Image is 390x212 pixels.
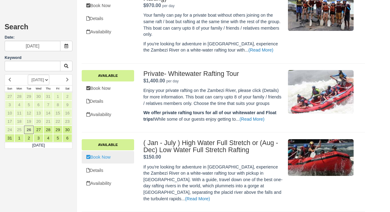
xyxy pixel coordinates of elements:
[63,85,72,92] th: Sat
[143,154,161,160] strong: Price: $150
[240,117,265,122] a: (Read More)
[5,126,14,134] a: 24
[43,134,53,142] a: 4
[82,26,134,38] a: Availability
[14,101,24,109] a: 4
[63,101,72,109] a: 9
[143,110,277,122] strong: We offer private rafting tours for all of our whitewater and Float trips!
[24,134,34,142] a: 2
[5,109,14,117] a: 10
[82,70,134,81] a: Available
[143,41,283,53] p: If you're looking for adventure in [GEOGRAPHIC_DATA], experience the Zambezi River on a white-wat...
[166,79,179,83] em: per day
[63,92,72,101] a: 2
[5,92,14,101] a: 27
[53,85,63,92] th: Fri
[34,126,43,134] a: 27
[143,139,283,154] h2: ( Jan - July ) High Water Full Stretch or (Aug - Dec) Low Water Full Stretch Rafting
[63,126,72,134] a: 30
[53,134,63,142] a: 5
[14,134,24,142] a: 1
[82,177,134,190] a: Availability
[5,117,14,126] a: 17
[82,164,134,177] a: Details
[63,117,72,126] a: 23
[143,164,283,202] p: If you're looking for adventure in [GEOGRAPHIC_DATA], experience the Zambezi River on a white-wat...
[5,55,22,60] label: Keyword
[43,92,53,101] a: 31
[82,12,134,25] a: Details
[14,109,24,117] a: 11
[5,85,14,92] th: Sun
[185,196,210,201] a: (Read More)
[24,85,34,92] th: Tue
[53,117,63,126] a: 22
[82,139,134,150] a: Available
[143,154,161,160] span: $150.00
[24,101,34,109] a: 5
[143,78,165,83] span: $1,400.00
[143,110,283,122] p: While some of our guests enjoy getting to...
[34,134,43,142] a: 3
[53,109,63,117] a: 15
[5,35,72,40] label: Date:
[60,61,72,71] button: Keyword Search
[63,109,72,117] a: 16
[82,108,134,121] a: Availability
[5,142,72,148] td: [DATE]
[53,126,63,134] a: 29
[24,92,34,101] a: 29
[288,70,353,114] img: M164-1
[53,92,63,101] a: 1
[14,126,24,134] a: 25
[143,3,161,8] span: $970.00
[43,101,53,109] a: 7
[24,126,34,134] a: 26
[53,101,63,109] a: 8
[24,109,34,117] a: 12
[5,23,72,35] h2: Search
[82,82,134,95] a: Book Now
[43,117,53,126] a: 21
[248,48,273,52] a: (Read More)
[24,117,34,126] a: 19
[82,151,134,164] a: Book Now
[14,92,24,101] a: 28
[143,70,283,77] h2: Private- Whitewater Rafting Tour
[34,101,43,109] a: 6
[5,101,14,109] a: 3
[34,109,43,117] a: 13
[34,92,43,101] a: 30
[143,3,161,8] strong: Price: $970
[5,134,14,142] a: 31
[14,85,24,92] th: Mon
[34,85,43,92] th: Wed
[43,85,53,92] th: Thu
[34,117,43,126] a: 20
[143,87,283,106] p: Enjoy your private rafting on the Zambezi River, please click (Details) for more information. Thi...
[288,139,353,176] img: M104-3
[143,78,165,83] strong: Price: $1,400
[143,12,283,37] p: Your family can pay for a private boat without others joining on the same raft / boat but rafting...
[43,109,53,117] a: 14
[162,4,174,8] em: per day
[63,134,72,142] a: 6
[14,117,24,126] a: 18
[43,126,53,134] a: 28
[82,95,134,108] a: Details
